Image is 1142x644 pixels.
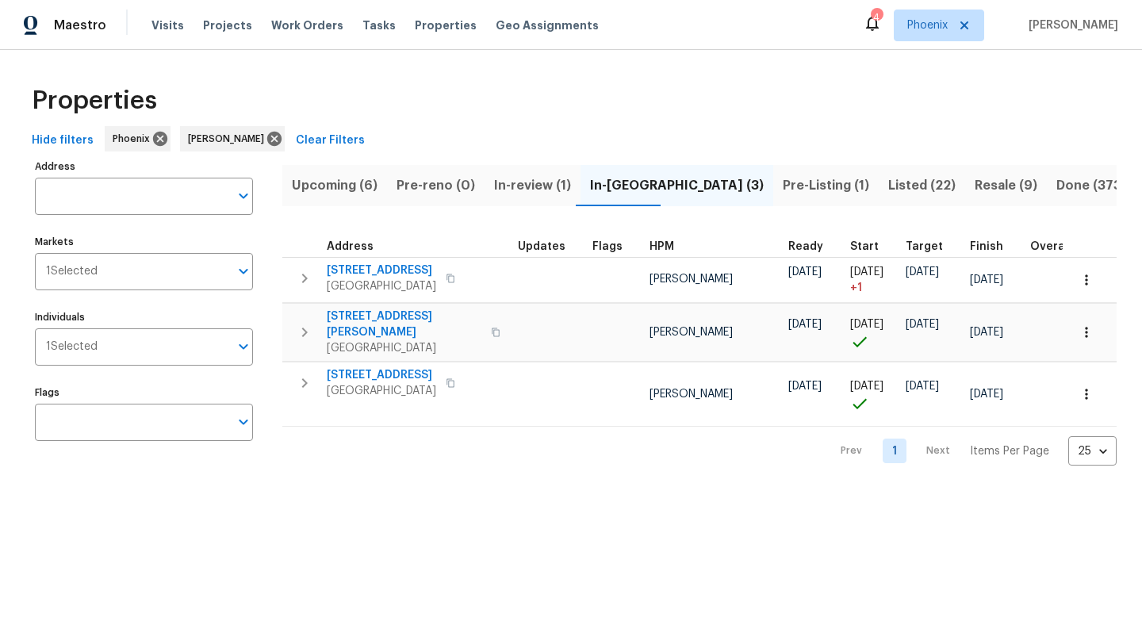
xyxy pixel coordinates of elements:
span: Resale (9) [975,174,1037,197]
span: Upcoming (6) [292,174,377,197]
span: Visits [151,17,184,33]
span: Tasks [362,20,396,31]
span: Clear Filters [296,131,365,151]
span: Flags [592,241,623,252]
td: Project started on time [844,303,899,361]
span: [PERSON_NAME] [650,327,733,338]
td: Project started 1 days late [844,257,899,302]
span: [DATE] [850,319,883,330]
span: Properties [32,93,157,109]
span: [DATE] [788,266,822,278]
span: [STREET_ADDRESS] [327,367,436,383]
label: Flags [35,388,253,397]
span: 1 Selected [46,340,98,354]
div: [PERSON_NAME] [180,126,285,151]
span: Hide filters [32,131,94,151]
span: [DATE] [850,266,883,278]
span: [DATE] [788,381,822,392]
span: [DATE] [788,319,822,330]
span: Listed (22) [888,174,956,197]
span: Address [327,241,374,252]
span: Properties [415,17,477,33]
td: Project started on time [844,362,899,427]
span: [DATE] [906,319,939,330]
div: Days past target finish date [1030,241,1086,252]
span: [DATE] [906,266,939,278]
span: [PERSON_NAME] [1022,17,1118,33]
button: Open [232,411,255,433]
label: Individuals [35,312,253,322]
span: [DATE] [970,274,1003,286]
span: [GEOGRAPHIC_DATA] [327,340,481,356]
span: [DATE] [906,381,939,392]
span: [PERSON_NAME] [650,389,733,400]
span: In-[GEOGRAPHIC_DATA] (3) [590,174,764,197]
span: Start [850,241,879,252]
span: Finish [970,241,1003,252]
label: Markets [35,237,253,247]
span: Overall [1030,241,1071,252]
button: Open [232,185,255,207]
button: Open [232,260,255,282]
span: Projects [203,17,252,33]
div: Earliest renovation start date (first business day after COE or Checkout) [788,241,837,252]
label: Address [35,162,253,171]
span: Pre-reno (0) [397,174,475,197]
a: Goto page 1 [883,439,906,463]
span: Phoenix [907,17,948,33]
button: Clear Filters [289,126,371,155]
span: [GEOGRAPHIC_DATA] [327,278,436,294]
button: Hide filters [25,126,100,155]
div: 4 [871,10,882,25]
span: HPM [650,241,674,252]
span: Phoenix [113,131,156,147]
div: Projected renovation finish date [970,241,1017,252]
span: + 1 [850,280,862,296]
span: Work Orders [271,17,343,33]
span: Ready [788,241,823,252]
span: [GEOGRAPHIC_DATA] [327,383,436,399]
span: In-review (1) [494,174,571,197]
span: [DATE] [970,327,1003,338]
span: [STREET_ADDRESS] [327,263,436,278]
span: Done (373) [1056,174,1126,197]
div: Target renovation project end date [906,241,957,252]
span: 1 Selected [46,265,98,278]
span: Geo Assignments [496,17,599,33]
span: [DATE] [850,381,883,392]
div: Phoenix [105,126,171,151]
span: Updates [518,241,565,252]
div: Actual renovation start date [850,241,893,252]
span: Pre-Listing (1) [783,174,869,197]
div: 25 [1068,431,1117,472]
span: Target [906,241,943,252]
span: [DATE] [970,389,1003,400]
span: [PERSON_NAME] [650,274,733,285]
nav: Pagination Navigation [826,436,1117,466]
button: Open [232,335,255,358]
p: Items Per Page [970,443,1049,459]
span: [STREET_ADDRESS][PERSON_NAME] [327,309,481,340]
span: Maestro [54,17,106,33]
span: [PERSON_NAME] [188,131,270,147]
